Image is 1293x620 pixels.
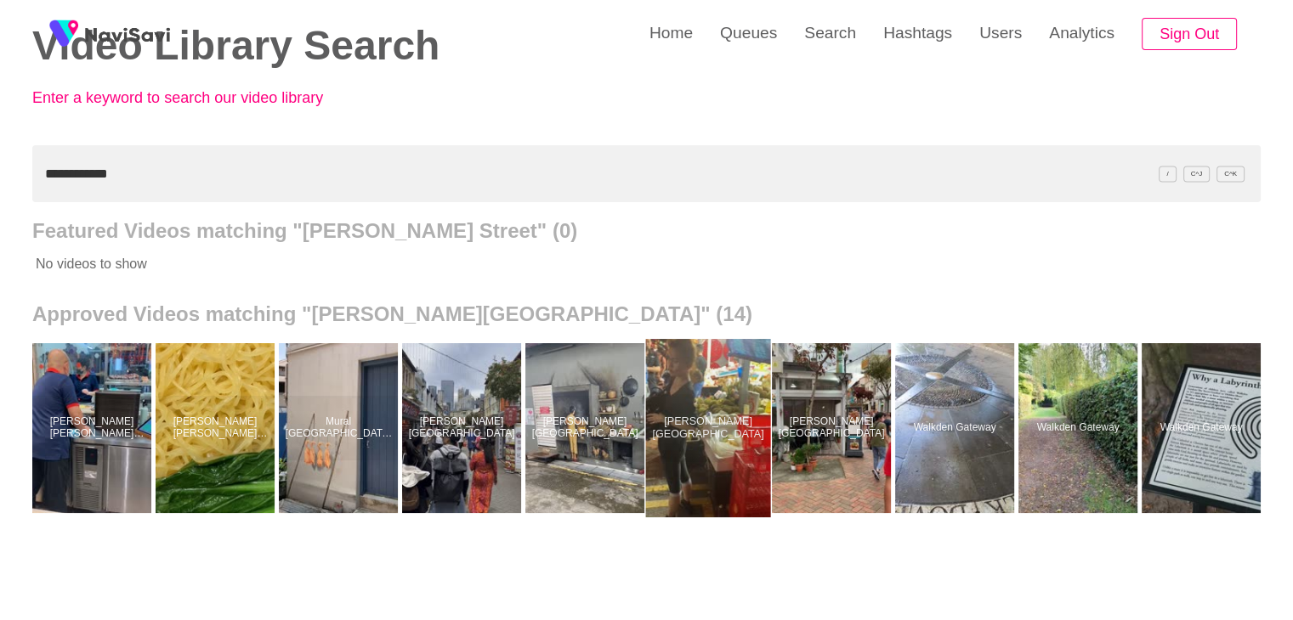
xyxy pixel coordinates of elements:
span: C^J [1183,166,1211,182]
a: [PERSON_NAME] [PERSON_NAME] ([GEOGRAPHIC_DATA])Liao Fan Hawker Chan (Chinatown) [156,343,279,513]
span: / [1159,166,1176,182]
a: [PERSON_NAME][GEOGRAPHIC_DATA]Smith Street [772,343,895,513]
a: Walkden GatewayWalkden Gateway [895,343,1018,513]
h2: Featured Videos matching "[PERSON_NAME] Street" (0) [32,219,1261,243]
a: Walkden GatewayWalkden Gateway [1018,343,1142,513]
p: Enter a keyword to search our video library [32,89,406,107]
span: C^K [1216,166,1245,182]
a: [PERSON_NAME][GEOGRAPHIC_DATA]Smith Street [649,343,772,513]
button: Sign Out [1142,18,1237,51]
a: [PERSON_NAME][GEOGRAPHIC_DATA]Smith Street [525,343,649,513]
p: No videos to show [32,243,1137,285]
a: [PERSON_NAME] [PERSON_NAME] ([GEOGRAPHIC_DATA])Liao Fan Hawker Chan (Chinatown) [32,343,156,513]
img: fireSpot [43,13,85,55]
a: [PERSON_NAME][GEOGRAPHIC_DATA]Smith Street [402,343,525,513]
h2: Approved Videos matching "[PERSON_NAME][GEOGRAPHIC_DATA]" (14) [32,302,1261,326]
a: Mural [GEOGRAPHIC_DATA] homeMural Chinatown home [279,343,402,513]
img: fireSpot [85,25,170,42]
a: Walkden GatewayWalkden Gateway [1142,343,1265,513]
